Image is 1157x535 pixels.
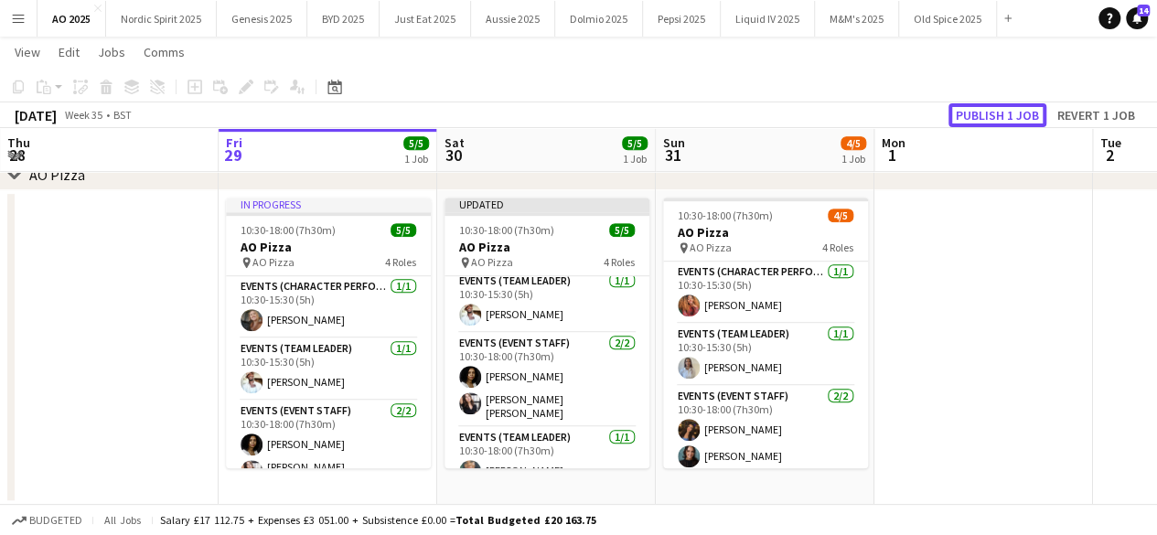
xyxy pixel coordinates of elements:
[226,198,431,468] app-job-card: In progress10:30-18:00 (7h30m)5/5AO Pizza AO Pizza4 RolesEvents (Character Performer)1/110:30-15:...
[307,1,380,37] button: BYD 2025
[690,241,732,254] span: AO Pizza
[37,1,106,37] button: AO 2025
[223,144,242,166] span: 29
[29,166,85,184] div: AO Pizza
[445,198,649,212] div: Updated
[841,136,866,150] span: 4/5
[404,152,428,166] div: 1 Job
[217,1,307,37] button: Genesis 2025
[455,513,596,527] span: Total Budgeted £20 163.75
[226,134,242,151] span: Fri
[113,108,132,122] div: BST
[828,209,853,222] span: 4/5
[445,239,649,255] h3: AO Pizza
[385,255,416,269] span: 4 Roles
[609,223,635,237] span: 5/5
[445,198,649,468] app-job-card: Updated10:30-18:00 (7h30m)5/5AO Pizza AO Pizza4 RolesEvents (Character Performer)1/110:30-15:30 (...
[226,338,431,401] app-card-role: Events (Team Leader)1/110:30-15:30 (5h)[PERSON_NAME]
[471,1,555,37] button: Aussie 2025
[160,513,596,527] div: Salary £17 112.75 + Expenses £3 051.00 + Subsistence £0.00 =
[822,241,853,254] span: 4 Roles
[555,1,643,37] button: Dolmio 2025
[663,198,868,468] app-job-card: 10:30-18:00 (7h30m)4/5AO Pizza AO Pizza4 RolesEvents (Character Performer)1/110:30-15:30 (5h)[PER...
[604,255,635,269] span: 4 Roles
[623,152,647,166] div: 1 Job
[663,224,868,241] h3: AO Pizza
[106,1,217,37] button: Nordic Spirit 2025
[663,134,685,151] span: Sun
[663,386,868,475] app-card-role: Events (Event Staff)2/210:30-18:00 (7h30m)[PERSON_NAME][PERSON_NAME]
[899,1,997,37] button: Old Spice 2025
[226,239,431,255] h3: AO Pizza
[721,1,815,37] button: Liquid IV 2025
[445,134,465,151] span: Sat
[29,514,82,527] span: Budgeted
[98,44,125,60] span: Jobs
[380,1,471,37] button: Just Eat 2025
[101,513,145,527] span: All jobs
[622,136,648,150] span: 5/5
[59,44,80,60] span: Edit
[7,40,48,64] a: View
[841,152,865,166] div: 1 Job
[643,1,721,37] button: Pepsi 2025
[471,255,513,269] span: AO Pizza
[445,427,649,489] app-card-role: Events (Team Leader)1/110:30-18:00 (7h30m)[PERSON_NAME]
[9,510,85,530] button: Budgeted
[226,401,431,495] app-card-role: Events (Event Staff)2/210:30-18:00 (7h30m)[PERSON_NAME][PERSON_NAME] [PERSON_NAME]
[136,40,192,64] a: Comms
[948,103,1046,127] button: Publish 1 job
[1126,7,1148,29] a: 14
[445,271,649,333] app-card-role: Events (Team Leader)1/110:30-15:30 (5h)[PERSON_NAME]
[678,209,773,222] span: 10:30-18:00 (7h30m)
[879,144,905,166] span: 1
[660,144,685,166] span: 31
[241,223,336,237] span: 10:30-18:00 (7h30m)
[663,262,868,324] app-card-role: Events (Character Performer)1/110:30-15:30 (5h)[PERSON_NAME]
[445,333,649,427] app-card-role: Events (Event Staff)2/210:30-18:00 (7h30m)[PERSON_NAME][PERSON_NAME] [PERSON_NAME]
[7,134,30,151] span: Thu
[144,44,185,60] span: Comms
[1137,5,1150,16] span: 14
[60,108,106,122] span: Week 35
[459,223,554,237] span: 10:30-18:00 (7h30m)
[15,44,40,60] span: View
[252,255,295,269] span: AO Pizza
[226,198,431,212] div: In progress
[663,324,868,386] app-card-role: Events (Team Leader)1/110:30-15:30 (5h)[PERSON_NAME]
[1098,144,1121,166] span: 2
[882,134,905,151] span: Mon
[815,1,899,37] button: M&M's 2025
[442,144,465,166] span: 30
[403,136,429,150] span: 5/5
[1050,103,1142,127] button: Revert 1 job
[391,223,416,237] span: 5/5
[5,144,30,166] span: 28
[15,106,57,124] div: [DATE]
[1100,134,1121,151] span: Tue
[226,276,431,338] app-card-role: Events (Character Performer)1/110:30-15:30 (5h)[PERSON_NAME]
[91,40,133,64] a: Jobs
[51,40,87,64] a: Edit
